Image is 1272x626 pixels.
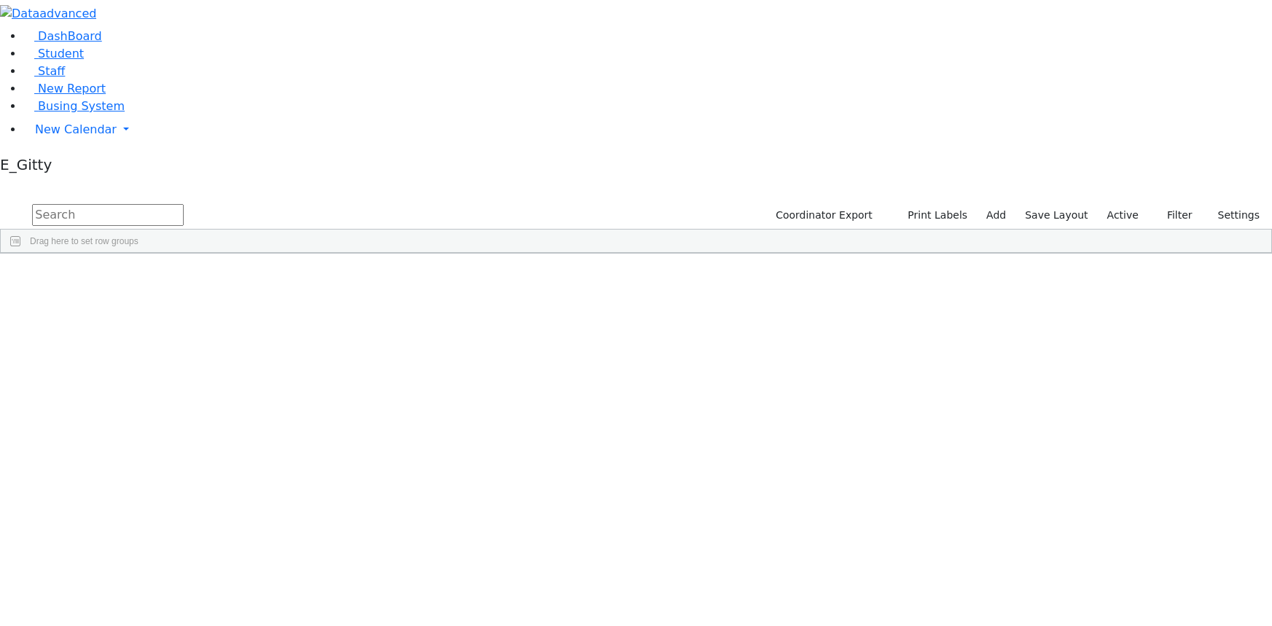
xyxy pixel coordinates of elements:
[23,47,84,60] a: Student
[38,82,106,95] span: New Report
[891,204,974,227] button: Print Labels
[1101,204,1145,227] label: Active
[766,204,879,227] button: Coordinator Export
[23,64,65,78] a: Staff
[1018,204,1094,227] button: Save Layout
[38,64,65,78] span: Staff
[35,122,117,136] span: New Calendar
[38,29,102,43] span: DashBoard
[38,99,125,113] span: Busing System
[1199,204,1266,227] button: Settings
[38,47,84,60] span: Student
[23,99,125,113] a: Busing System
[32,204,184,226] input: Search
[23,82,106,95] a: New Report
[1148,204,1199,227] button: Filter
[30,236,138,246] span: Drag here to set row groups
[23,115,1272,144] a: New Calendar
[980,204,1012,227] a: Add
[23,29,102,43] a: DashBoard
